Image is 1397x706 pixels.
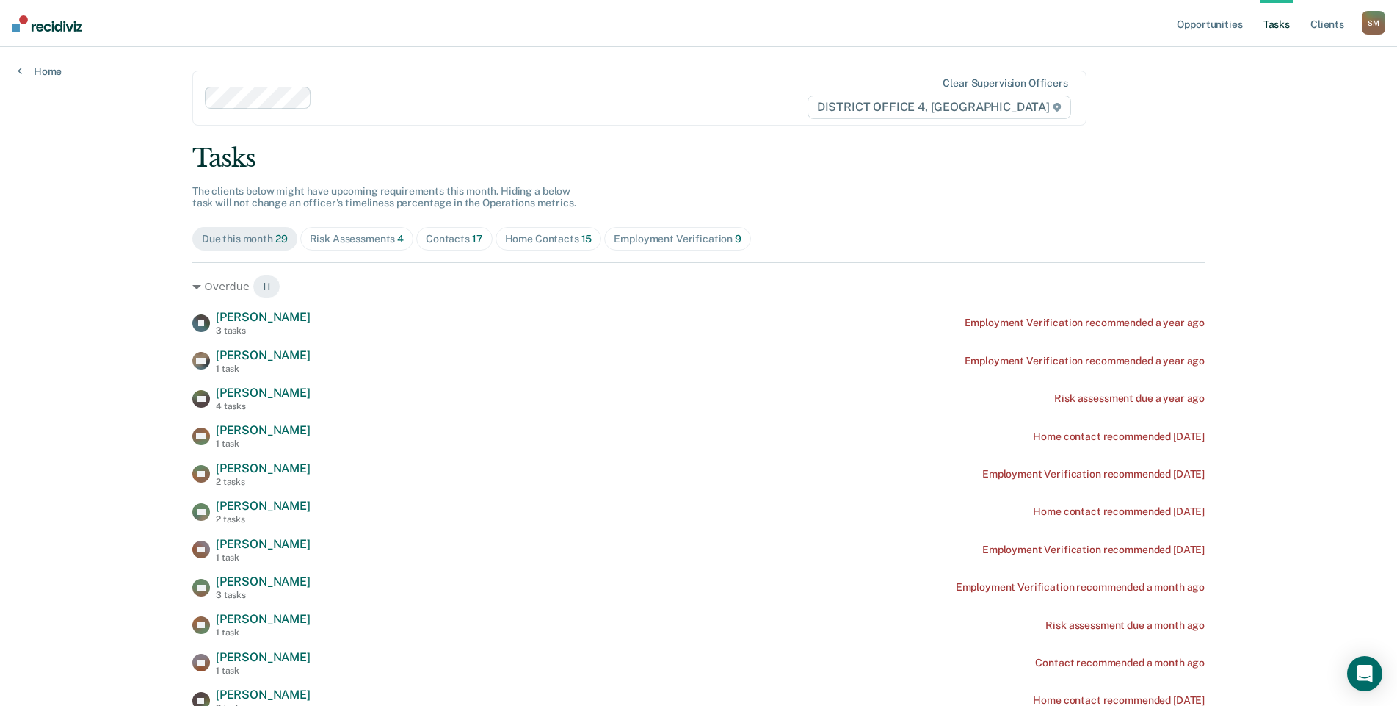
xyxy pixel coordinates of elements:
[216,325,311,336] div: 3 tasks
[216,537,311,551] span: [PERSON_NAME]
[581,233,592,245] span: 15
[1045,619,1205,632] div: Risk assessment due a month ago
[965,355,1205,367] div: Employment Verification recommended a year ago
[216,348,311,362] span: [PERSON_NAME]
[253,275,280,298] span: 11
[216,650,311,664] span: [PERSON_NAME]
[1362,11,1385,35] div: S M
[192,275,1205,298] div: Overdue 11
[956,581,1205,594] div: Employment Verification recommended a month ago
[216,461,311,475] span: [PERSON_NAME]
[808,96,1071,119] span: DISTRICT OFFICE 4, [GEOGRAPHIC_DATA]
[216,574,311,588] span: [PERSON_NAME]
[1347,656,1382,691] div: Open Intercom Messenger
[1035,657,1205,669] div: Contact recommended a month ago
[397,233,404,245] span: 4
[18,65,62,78] a: Home
[192,143,1205,173] div: Tasks
[192,185,576,209] span: The clients below might have upcoming requirements this month. Hiding a below task will not chang...
[216,590,311,600] div: 3 tasks
[965,317,1205,329] div: Employment Verification recommended a year ago
[216,364,311,374] div: 1 task
[216,401,311,411] div: 4 tasks
[1054,392,1205,405] div: Risk assessment due a year ago
[12,15,82,32] img: Recidiviz
[275,233,288,245] span: 29
[216,514,311,525] div: 2 tasks
[614,233,741,245] div: Employment Verification
[982,468,1205,480] div: Employment Verification recommended [DATE]
[216,627,311,638] div: 1 task
[426,233,483,245] div: Contacts
[1033,431,1205,443] div: Home contact recommended [DATE]
[1033,505,1205,518] div: Home contact recommended [DATE]
[505,233,592,245] div: Home Contacts
[216,499,311,513] span: [PERSON_NAME]
[943,77,1067,90] div: Clear supervision officers
[216,423,311,437] span: [PERSON_NAME]
[735,233,741,245] span: 9
[310,233,404,245] div: Risk Assessments
[216,552,311,563] div: 1 task
[216,310,311,324] span: [PERSON_NAME]
[202,233,288,245] div: Due this month
[216,439,311,449] div: 1 task
[216,688,311,702] span: [PERSON_NAME]
[982,544,1205,556] div: Employment Verification recommended [DATE]
[472,233,483,245] span: 17
[1362,11,1385,35] button: SM
[216,612,311,626] span: [PERSON_NAME]
[216,666,311,676] div: 1 task
[216,386,311,400] span: [PERSON_NAME]
[216,477,311,487] div: 2 tasks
